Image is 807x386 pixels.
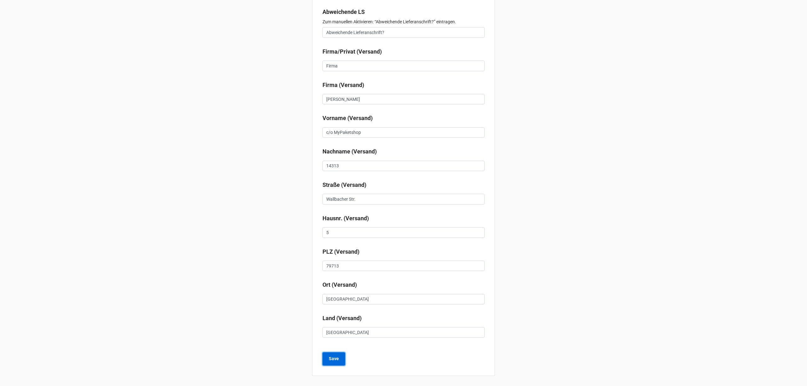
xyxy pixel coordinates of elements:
label: Abweichende LS [322,8,365,16]
label: Ort (Versand) [322,280,357,289]
button: Save [322,352,345,366]
label: Firma/Privat (Versand) [322,47,382,56]
label: Firma (Versand) [322,81,364,89]
label: Hausnr. (Versand) [322,214,369,223]
label: Nachname (Versand) [322,147,377,156]
b: Save [329,355,339,362]
p: Zum manuellen Aktivieren: “Abweichende Lieferanschrift?” eintragen. [322,19,485,25]
label: PLZ (Versand) [322,247,359,256]
label: Land (Versand) [322,314,362,323]
label: Straße (Versand) [322,181,366,189]
label: Vorname (Versand) [322,114,373,123]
